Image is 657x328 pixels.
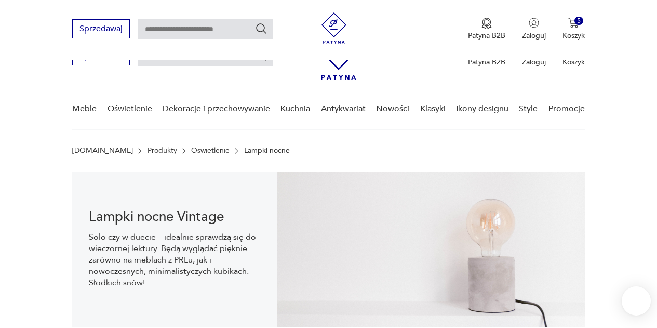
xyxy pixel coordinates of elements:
a: Klasyki [420,89,446,129]
a: Nowości [376,89,409,129]
img: Ikonka użytkownika [529,18,539,28]
a: Sprzedawaj [72,53,130,60]
a: Antykwariat [321,89,366,129]
img: Ikona koszyka [568,18,579,28]
a: Promocje [548,89,585,129]
p: Zaloguj [522,31,546,41]
a: Ikona medaluPatyna B2B [468,18,505,41]
p: Koszyk [562,57,585,67]
button: 5Koszyk [562,18,585,41]
p: Patyna B2B [468,57,505,67]
p: Koszyk [562,31,585,41]
a: Ikony designu [456,89,508,129]
a: Oświetlenie [191,147,230,155]
a: Dekoracje i przechowywanie [163,89,270,129]
a: [DOMAIN_NAME] [72,147,133,155]
img: Patyna - sklep z meblami i dekoracjami vintage [318,12,350,44]
button: Szukaj [255,22,267,35]
iframe: Smartsupp widget button [622,286,651,316]
p: Solo czy w duecie – idealnie sprawdzą się do wieczornej lektury. Będą wyglądać pięknie zarówno na... [89,231,261,288]
a: Style [519,89,538,129]
button: Patyna B2B [468,18,505,41]
img: Lampki nocne vintage [277,172,585,327]
a: Oświetlenie [108,89,152,129]
h1: Lampki nocne Vintage [89,211,261,223]
button: Zaloguj [522,18,546,41]
a: Meble [72,89,97,129]
div: 5 [574,17,583,25]
img: Ikona medalu [481,18,492,29]
a: Sprzedawaj [72,26,130,33]
button: Sprzedawaj [72,19,130,38]
a: Produkty [148,147,177,155]
a: Kuchnia [280,89,310,129]
p: Patyna B2B [468,31,505,41]
p: Lampki nocne [244,147,290,155]
p: Zaloguj [522,57,546,67]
